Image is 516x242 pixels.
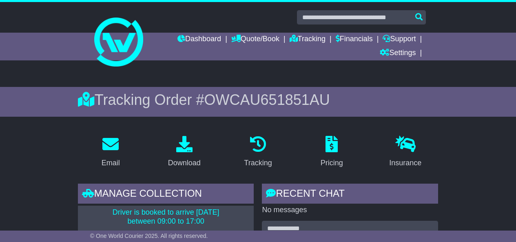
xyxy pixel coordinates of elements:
[321,158,343,169] div: Pricing
[290,33,326,47] a: Tracking
[231,33,279,47] a: Quote/Book
[168,158,201,169] div: Download
[177,33,221,47] a: Dashboard
[96,133,125,171] a: Email
[204,91,330,108] span: OWCAU651851AU
[78,91,438,109] div: Tracking Order #
[163,133,206,171] a: Download
[102,158,120,169] div: Email
[262,184,438,206] div: RECENT CHAT
[90,233,208,239] span: © One World Courier 2025. All rights reserved.
[383,33,416,47] a: Support
[83,208,249,226] p: Driver is booked to arrive [DATE] between 09:00 to 17:00
[239,133,277,171] a: Tracking
[389,158,421,169] div: Insurance
[262,206,438,215] p: No messages
[384,133,427,171] a: Insurance
[380,47,416,60] a: Settings
[244,158,272,169] div: Tracking
[78,184,254,206] div: Manage collection
[336,33,373,47] a: Financials
[315,133,348,171] a: Pricing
